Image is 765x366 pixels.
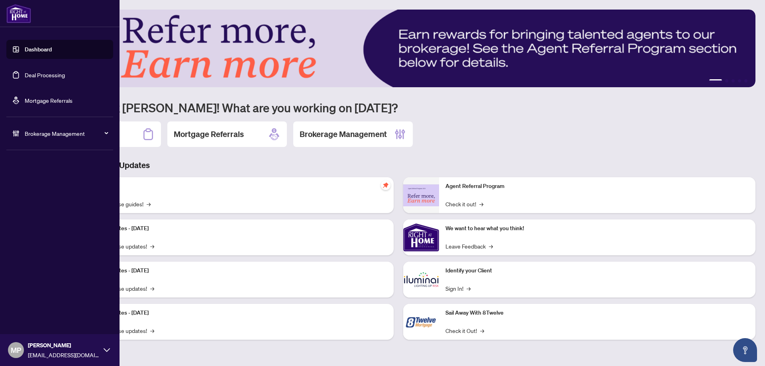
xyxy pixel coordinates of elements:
p: We want to hear what you think! [445,224,749,233]
img: Agent Referral Program [403,184,439,206]
a: Dashboard [25,46,52,53]
span: → [480,326,484,335]
p: Self-Help [84,182,387,191]
img: We want to hear what you think! [403,219,439,255]
span: pushpin [381,180,390,190]
button: 2 [725,79,728,82]
button: 4 [738,79,741,82]
img: Identify your Client [403,262,439,297]
button: 1 [709,79,722,82]
a: Deal Processing [25,71,65,78]
img: Slide 0 [41,10,755,87]
span: → [479,200,483,208]
button: 5 [744,79,747,82]
h1: Welcome back [PERSON_NAME]! What are you working on [DATE]? [41,100,755,115]
span: → [147,200,151,208]
span: → [467,284,471,293]
span: → [150,242,154,251]
a: Sign In!→ [445,284,471,293]
p: Agent Referral Program [445,182,749,191]
span: MP [11,344,21,356]
p: Sail Away With 8Twelve [445,309,749,317]
span: → [150,326,154,335]
h2: Mortgage Referrals [174,129,244,140]
button: 3 [732,79,735,82]
span: → [489,242,493,251]
p: Platform Updates - [DATE] [84,266,387,275]
img: Sail Away With 8Twelve [403,304,439,340]
a: Mortgage Referrals [25,97,73,104]
p: Platform Updates - [DATE] [84,224,387,233]
h2: Brokerage Management [300,129,387,140]
span: Brokerage Management [25,129,108,138]
button: Open asap [733,338,757,362]
p: Identify your Client [445,266,749,275]
a: Check it Out!→ [445,326,484,335]
p: Platform Updates - [DATE] [84,309,387,317]
h3: Brokerage & Industry Updates [41,160,755,171]
span: [PERSON_NAME] [28,341,100,350]
a: Leave Feedback→ [445,242,493,251]
span: → [150,284,154,293]
img: logo [6,4,31,23]
a: Check it out!→ [445,200,483,208]
span: [EMAIL_ADDRESS][DOMAIN_NAME] [28,350,100,359]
